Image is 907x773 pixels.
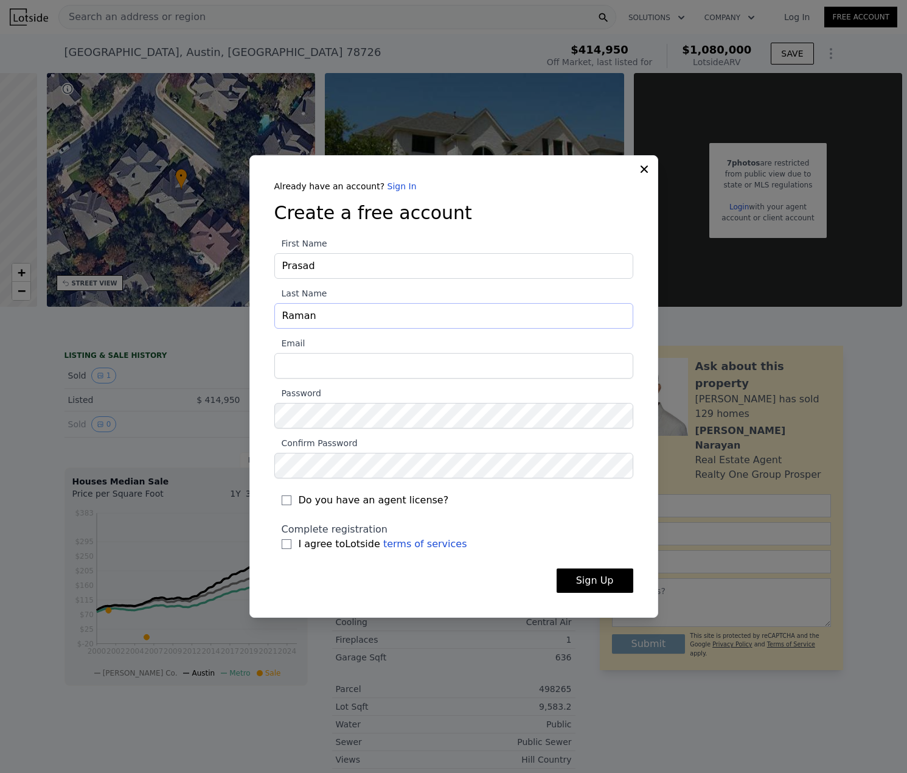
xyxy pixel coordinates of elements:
div: Already have an account? [274,180,633,192]
span: Do you have an agent license? [299,493,449,508]
button: Sign Up [557,568,633,593]
input: Confirm Password [274,453,633,478]
input: Do you have an agent license? [282,495,291,505]
span: Confirm Password [274,438,358,448]
input: Password [274,403,633,428]
input: Last Name [274,303,633,329]
span: Email [274,338,305,348]
span: Password [274,388,321,398]
span: Complete registration [282,523,388,535]
h3: Create a free account [274,202,633,224]
span: Last Name [274,289,327,298]
a: terms of services [383,538,467,550]
input: I agree toLotside terms of services [282,539,291,549]
input: Email [274,353,633,379]
span: I agree to Lotside [299,537,467,551]
a: Sign In [387,181,417,191]
input: First Name [274,253,633,279]
span: First Name [274,239,327,248]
